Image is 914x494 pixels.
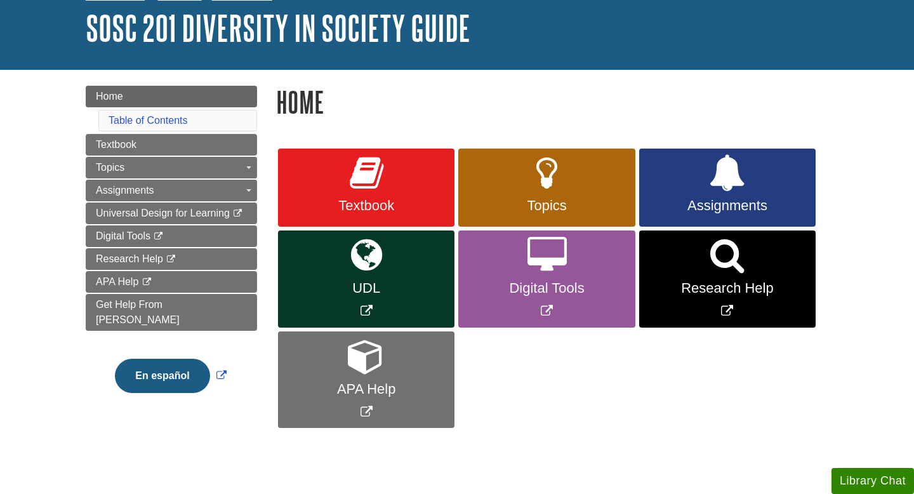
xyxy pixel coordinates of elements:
span: Topics [96,162,124,173]
span: Textbook [288,197,445,214]
span: UDL [288,280,445,297]
a: APA Help [86,271,257,293]
a: Table of Contents [109,115,188,126]
a: Get Help From [PERSON_NAME] [86,294,257,331]
a: Digital Tools [86,225,257,247]
a: Topics [86,157,257,178]
span: Digital Tools [468,280,625,297]
h1: Home [276,86,828,118]
div: Guide Page Menu [86,86,257,415]
a: Assignments [639,149,816,227]
a: Universal Design for Learning [86,203,257,224]
span: Assignments [96,185,154,196]
span: Get Help From [PERSON_NAME] [96,299,180,325]
a: Textbook [86,134,257,156]
span: Research Help [96,253,163,264]
a: Assignments [86,180,257,201]
span: Digital Tools [96,230,150,241]
a: Link opens in new window [458,230,635,328]
button: En español [115,359,209,393]
span: Assignments [649,197,806,214]
span: Textbook [96,139,136,150]
a: Textbook [278,149,454,227]
span: Universal Design for Learning [96,208,230,218]
a: Link opens in new window [639,230,816,328]
span: APA Help [96,276,138,287]
span: Research Help [649,280,806,297]
span: APA Help [288,381,445,397]
i: This link opens in a new window [142,278,152,286]
i: This link opens in a new window [153,232,164,241]
a: Research Help [86,248,257,270]
i: This link opens in a new window [232,210,243,218]
a: Topics [458,149,635,227]
a: Link opens in new window [112,370,229,381]
a: Home [86,86,257,107]
button: Library Chat [831,468,914,494]
a: SOSC 201 Diversity in Society Guide [86,8,470,48]
a: Link opens in new window [278,230,454,328]
span: Topics [468,197,625,214]
i: This link opens in a new window [166,255,176,264]
a: Link opens in new window [278,331,454,429]
span: Home [96,91,123,102]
